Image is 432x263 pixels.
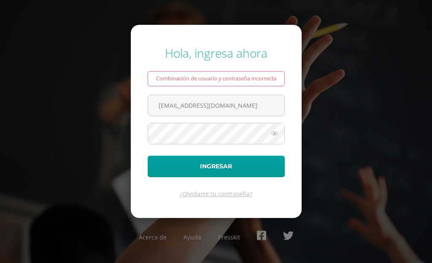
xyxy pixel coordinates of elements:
div: Hola, ingresa ahora [148,45,285,61]
a: ¿Olvidaste tu contraseña? [180,190,252,198]
a: Presskit [218,233,240,241]
div: Combinación de usuario y contraseña incorrecta [148,71,285,86]
a: Acerca de [139,233,167,241]
button: Ingresar [148,156,285,177]
input: Correo electrónico o usuario [148,95,284,116]
a: Ayuda [184,233,201,241]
